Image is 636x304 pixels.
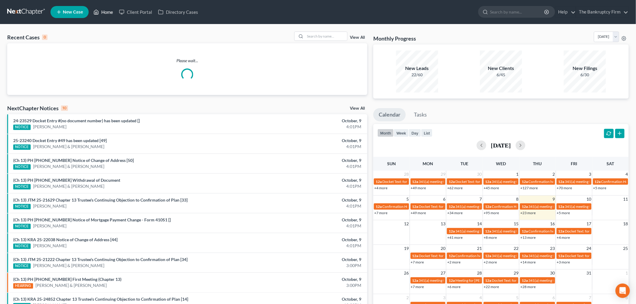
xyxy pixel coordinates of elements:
[63,10,83,14] span: New Case
[33,163,105,169] a: [PERSON_NAME] & [PERSON_NAME]
[449,204,455,209] span: 12a
[419,204,473,209] span: Docket Text: for [PERSON_NAME]
[13,244,31,249] div: NOTICE
[412,179,418,184] span: 12a
[13,164,31,170] div: NOTICE
[447,284,460,289] a: +6 more
[528,179,597,184] span: Confirmation hearing for [PERSON_NAME]
[586,220,592,227] span: 17
[406,294,410,301] span: 2
[586,196,592,203] span: 10
[13,144,31,150] div: NOTICE
[387,161,396,166] span: Sun
[589,171,592,178] span: 3
[447,260,460,264] a: +2 more
[484,235,497,240] a: +8 more
[249,276,361,282] div: October, 9
[565,204,623,209] span: 341(a) meeting for [PERSON_NAME]
[404,245,410,252] span: 19
[557,235,570,240] a: +4 more
[520,284,536,289] a: +28 more
[13,197,188,202] a: (Ch 13) JTM 25-21629 Chapter 13 Trustee's Continuing Objection to Confirmation of Plan [33]
[449,179,455,184] span: 12a
[550,245,556,252] span: 23
[449,229,455,233] span: 12a
[447,235,463,240] a: +41 more
[571,161,577,166] span: Fri
[528,229,597,233] span: Confirmation hearing for [PERSON_NAME]
[249,257,361,263] div: October, 9
[528,254,586,258] span: 341(a) meeting for [PERSON_NAME]
[564,65,606,72] div: New Filings
[477,269,483,277] span: 28
[485,204,491,209] span: 12a
[485,229,491,233] span: 12a
[419,179,477,184] span: 341(a) meeting for [PERSON_NAME]
[90,7,116,17] a: Home
[423,161,433,166] span: Mon
[412,204,418,209] span: 12a
[449,254,455,258] span: 12a
[33,263,105,269] a: [PERSON_NAME] & [PERSON_NAME]
[249,243,361,249] div: 4:01PM
[447,186,463,190] a: +62 more
[522,229,528,233] span: 12a
[449,278,455,283] span: 12a
[33,144,105,150] a: [PERSON_NAME] & [PERSON_NAME]
[249,282,361,288] div: 3:00PM
[557,211,570,215] a: +5 more
[249,157,361,163] div: October, 9
[484,284,499,289] a: +22 more
[557,186,572,190] a: +70 more
[485,254,491,258] span: 12a
[13,138,107,143] a: 25-23240 Docket Entry #49 has been updated [49]
[350,106,365,111] a: View All
[376,179,382,184] span: 12a
[13,237,118,242] a: (Ch 13) KRA 25-22038 Notice of Change of Address [44]
[33,183,105,189] a: [PERSON_NAME] & [PERSON_NAME]
[13,125,31,130] div: NOTICE
[595,179,601,184] span: 12a
[249,203,361,209] div: 4:01PM
[455,254,524,258] span: Confirmation hearing for [PERSON_NAME]
[396,72,438,78] div: 22/60
[564,72,606,78] div: 6/30
[396,65,438,72] div: New Leads
[249,263,361,269] div: 3:00PM
[61,105,68,111] div: 10
[558,179,564,184] span: 12a
[479,196,483,203] span: 7
[550,269,556,277] span: 30
[42,35,47,40] div: 0
[249,177,361,183] div: October, 9
[550,220,556,227] span: 16
[249,138,361,144] div: October, 9
[419,278,509,283] span: 341(a) meeting for [PERSON_NAME] & [PERSON_NAME]
[116,7,155,17] a: Client Portal
[616,284,630,298] div: Open Intercom Messenger
[13,283,33,289] div: HEARING
[555,7,576,17] a: Help
[522,278,528,283] span: 12a
[479,294,483,301] span: 4
[589,294,592,301] span: 7
[520,186,538,190] a: +127 more
[477,220,483,227] span: 14
[565,229,619,233] span: Docket Text: for [PERSON_NAME]
[492,278,578,283] span: Docket Text: for [PERSON_NAME] & [PERSON_NAME]
[404,269,410,277] span: 26
[491,142,511,148] h2: [DATE]
[13,158,134,163] a: (Ch 13) PH [PHONE_NUMBER] Notice of Change of Address [50]
[249,296,361,302] div: October, 9
[13,257,188,262] a: (Ch 13) JTM 25-21222 Chapter 13 Trustee's Continuing Objection to Confirmation of Plan [34]
[409,129,421,137] button: day
[593,186,607,190] a: +5 more
[442,294,446,301] span: 3
[411,260,424,264] a: +7 more
[607,161,614,166] span: Sat
[533,161,542,166] span: Thu
[440,269,446,277] span: 27
[13,217,171,222] a: (Ch 13) PH [PHONE_NUMBER] Notice of Mortgage Payment Change - Form 410S1 []
[558,254,564,258] span: 12a
[376,204,382,209] span: 12a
